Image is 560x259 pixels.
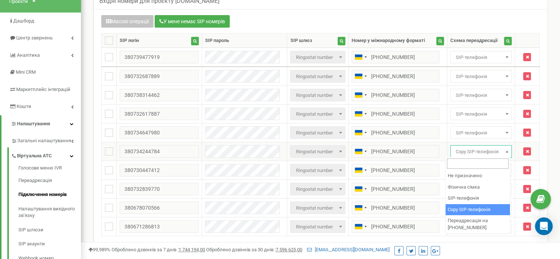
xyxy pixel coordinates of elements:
[445,204,510,216] li: Copy SIP-телефонія
[293,222,343,232] span: Ringostat number
[352,183,369,195] div: Telephone country code
[17,137,71,144] span: Загальні налаштування
[352,183,439,195] input: 050 123 4567
[535,217,553,235] div: Open Intercom Messenger
[352,146,369,157] div: Telephone country code
[453,71,509,82] span: SIP-телефонія
[450,108,512,120] span: SIP-телефонія
[352,221,369,232] div: Telephone country code
[293,184,343,195] span: Ringostat number
[293,71,343,82] span: Ringostat number
[352,164,369,176] div: Telephone country code
[453,147,509,157] span: Copy SIP-телефонія
[293,52,343,63] span: Ringostat number
[290,37,312,44] div: SIP шлюз
[17,153,52,160] span: Віртуальна АТС
[352,202,369,214] div: Telephone country code
[13,18,34,24] span: Дашборд
[1,115,81,133] a: Налаштування
[17,104,31,109] span: Кошти
[290,145,345,158] span: Ringostat number
[18,223,81,237] a: SIP шлюзи
[120,37,139,44] div: SIP логін
[352,51,369,63] div: Telephone country code
[88,247,110,252] span: 99,989%
[352,51,439,63] input: 050 123 4567
[11,147,81,162] a: Віртуальна АТС
[445,193,510,204] li: SIP-телефонія
[445,170,510,182] li: Не призначено
[18,188,81,202] a: Підключення номерів
[101,15,154,28] button: Масові операції
[155,15,230,28] button: У мене немає SIP номерів
[293,203,343,213] span: Ringostat number
[445,215,510,233] li: Переадресація на [PHONE_NUMBER]
[450,37,498,44] div: Схема переадресації
[293,147,343,157] span: Ringostat number
[352,127,369,139] div: Telephone country code
[450,145,512,158] span: Copy SIP-телефонія
[352,70,369,82] div: Telephone country code
[202,34,287,48] th: SIP пароль
[453,90,509,101] span: SIP-телефонія
[17,52,40,58] span: Аналiтика
[352,164,439,176] input: 050 123 4567
[16,69,36,75] span: Mini CRM
[16,87,70,92] span: Маркетплейс інтеграцій
[352,108,369,120] div: Telephone country code
[453,109,509,119] span: SIP-телефонія
[352,220,439,233] input: 050 123 4567
[293,165,343,176] span: Ringostat number
[16,35,53,41] span: Центр звернень
[450,89,512,101] span: SIP-телефонія
[352,70,439,83] input: 050 123 4567
[11,132,81,147] a: Загальні налаштування
[352,108,439,120] input: 050 123 4567
[290,108,345,120] span: Ringostat number
[450,126,512,139] span: SIP-телефонія
[18,202,81,223] a: Налаштування вихідного зв’язку
[352,145,439,158] input: 050 123 4567
[276,247,302,252] u: 7 596 625,00
[352,89,439,101] input: 050 123 4567
[352,37,425,44] div: Номер у міжнародному форматі
[290,70,345,83] span: Ringostat number
[290,164,345,176] span: Ringostat number
[18,165,81,174] a: Голосове меню IVR
[445,182,510,193] li: Фізична сімка
[290,202,345,214] span: Ringostat number
[18,237,81,251] a: SIP акаунти
[179,247,205,252] u: 1 744 194,00
[17,121,50,126] span: Налаштування
[112,247,205,252] span: Оброблено дзвінків за 7 днів :
[206,247,302,252] span: Оброблено дзвінків за 30 днів :
[307,247,390,252] a: [EMAIL_ADDRESS][DOMAIN_NAME]
[290,126,345,139] span: Ringostat number
[290,89,345,101] span: Ringostat number
[453,128,509,138] span: SIP-телефонія
[290,51,345,63] span: Ringostat number
[453,52,509,63] span: SIP-телефонія
[290,183,345,195] span: Ringostat number
[293,90,343,101] span: Ringostat number
[352,202,439,214] input: 050 123 4567
[290,220,345,233] span: Ringostat number
[18,174,81,188] a: Переадресація
[450,70,512,83] span: SIP-телефонія
[293,109,343,119] span: Ringostat number
[293,128,343,138] span: Ringostat number
[352,89,369,101] div: Telephone country code
[450,51,512,63] span: SIP-телефонія
[352,126,439,139] input: 050 123 4567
